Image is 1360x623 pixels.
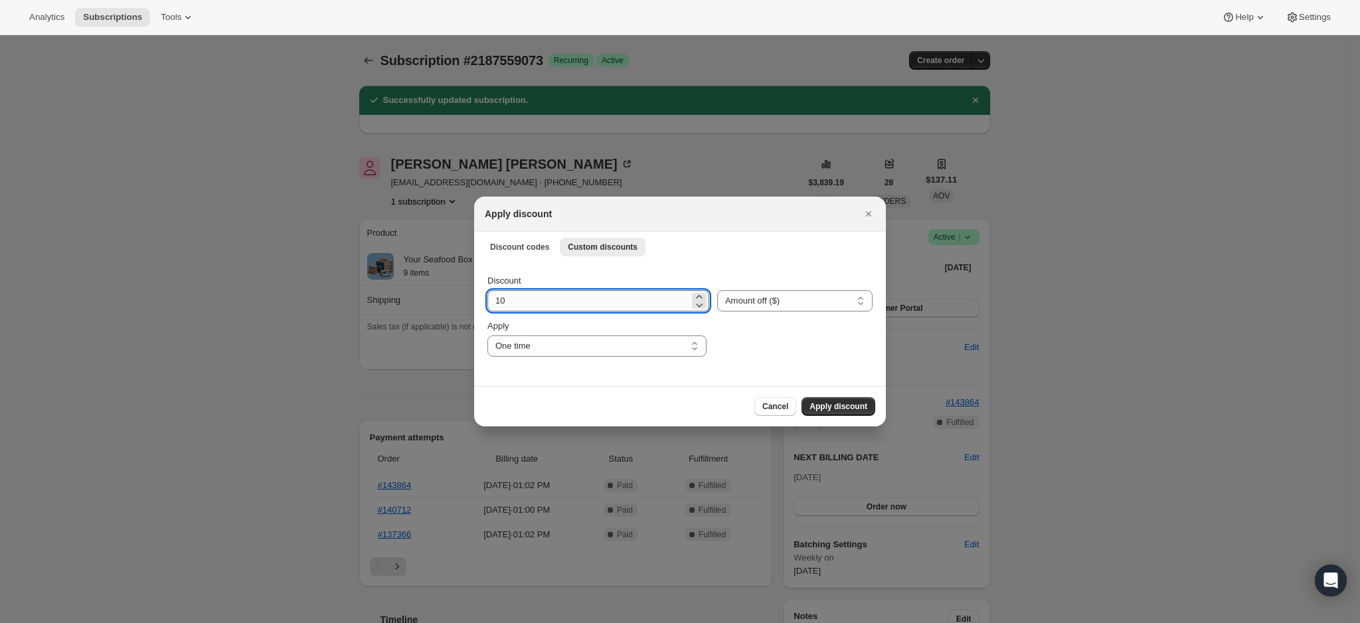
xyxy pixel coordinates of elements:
[487,321,509,331] span: Apply
[568,242,637,252] span: Custom discounts
[1214,8,1274,27] button: Help
[1278,8,1339,27] button: Settings
[859,205,878,223] button: Close
[762,401,788,412] span: Cancel
[560,238,645,256] button: Custom discounts
[1315,565,1347,596] div: Open Intercom Messenger
[1235,12,1253,23] span: Help
[487,276,521,286] span: Discount
[153,8,203,27] button: Tools
[29,12,64,23] span: Analytics
[485,207,552,221] h2: Apply discount
[161,12,181,23] span: Tools
[83,12,142,23] span: Subscriptions
[75,8,150,27] button: Subscriptions
[490,242,549,252] span: Discount codes
[754,397,796,416] button: Cancel
[1299,12,1331,23] span: Settings
[809,401,867,412] span: Apply discount
[474,261,886,386] div: Custom discounts
[482,238,557,256] button: Discount codes
[21,8,72,27] button: Analytics
[802,397,875,416] button: Apply discount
